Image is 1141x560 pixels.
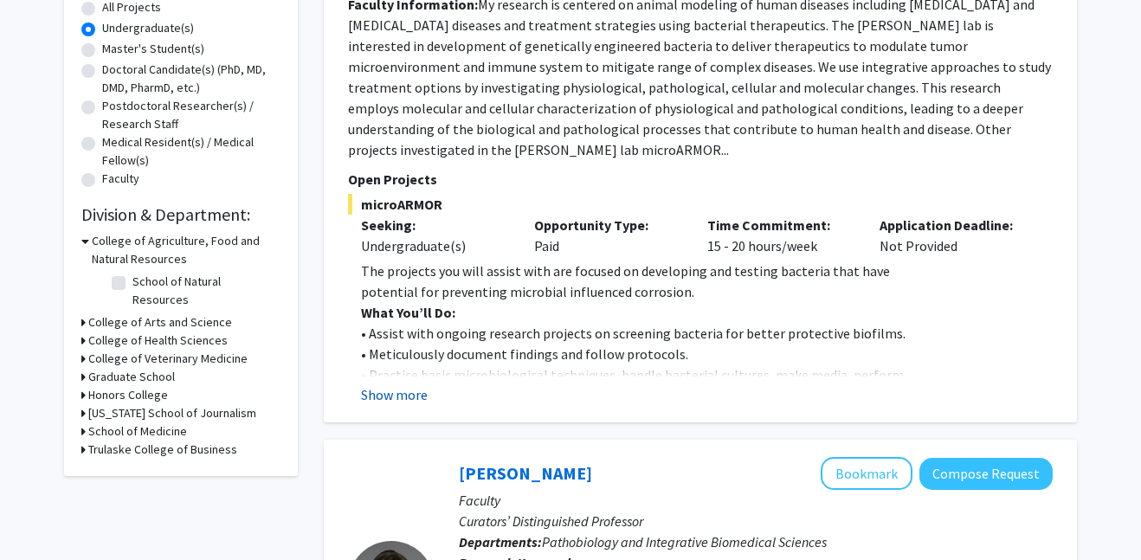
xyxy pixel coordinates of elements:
h3: Honors College [88,386,168,404]
label: Postdoctoral Researcher(s) / Research Staff [102,97,280,133]
button: Add Elizabeth Bryda to Bookmarks [821,457,912,490]
label: Undergraduate(s) [102,19,194,37]
label: Doctoral Candidate(s) (PhD, MD, DMD, PharmD, etc.) [102,61,280,97]
p: The projects you will assist with are focused on developing and testing bacteria that have [361,261,1053,281]
p: potential for preventing microbial influenced corrosion. [361,281,1053,302]
p: • Meticulously document findings and follow protocols. [361,344,1053,364]
p: Time Commitment: [707,215,854,235]
h2: Division & Department: [81,204,280,225]
h3: Trulaske College of Business [88,441,237,459]
h3: College of Health Sciences [88,331,228,350]
p: Open Projects [348,169,1053,190]
button: Show more [361,384,428,405]
p: • Assist with ongoing research projects on screening bacteria for better protective biofilms. [361,323,1053,344]
label: Faculty [102,170,139,188]
strong: What You’ll Do: [361,304,455,321]
p: Application Deadline: [880,215,1027,235]
div: 15 - 20 hours/week [694,215,867,256]
p: Seeking: [361,215,508,235]
p: Opportunity Type: [534,215,681,235]
button: Compose Request to Elizabeth Bryda [919,458,1053,490]
p: Faculty [459,490,1053,511]
h3: College of Arts and Science [88,313,232,331]
h3: School of Medicine [88,422,187,441]
div: Not Provided [867,215,1040,256]
label: Medical Resident(s) / Medical Fellow(s) [102,133,280,170]
a: [PERSON_NAME] [459,462,592,484]
span: Pathobiology and Integrative Biomedical Sciences [542,533,827,550]
label: Master's Student(s) [102,40,204,58]
span: microARMOR [348,194,1053,215]
b: Departments: [459,533,542,550]
p: Curators’ Distinguished Professor [459,511,1053,531]
h3: College of Agriculture, Food and Natural Resources [92,232,280,268]
p: • Practice basic microbiological techniques, handle bacterial cultures, make media, perform [361,364,1053,385]
h3: College of Veterinary Medicine [88,350,248,368]
iframe: Chat [13,482,74,547]
h3: Graduate School [88,368,175,386]
label: School of Natural Resources [132,273,276,309]
div: Undergraduate(s) [361,235,508,256]
div: Paid [521,215,694,256]
h3: [US_STATE] School of Journalism [88,404,256,422]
